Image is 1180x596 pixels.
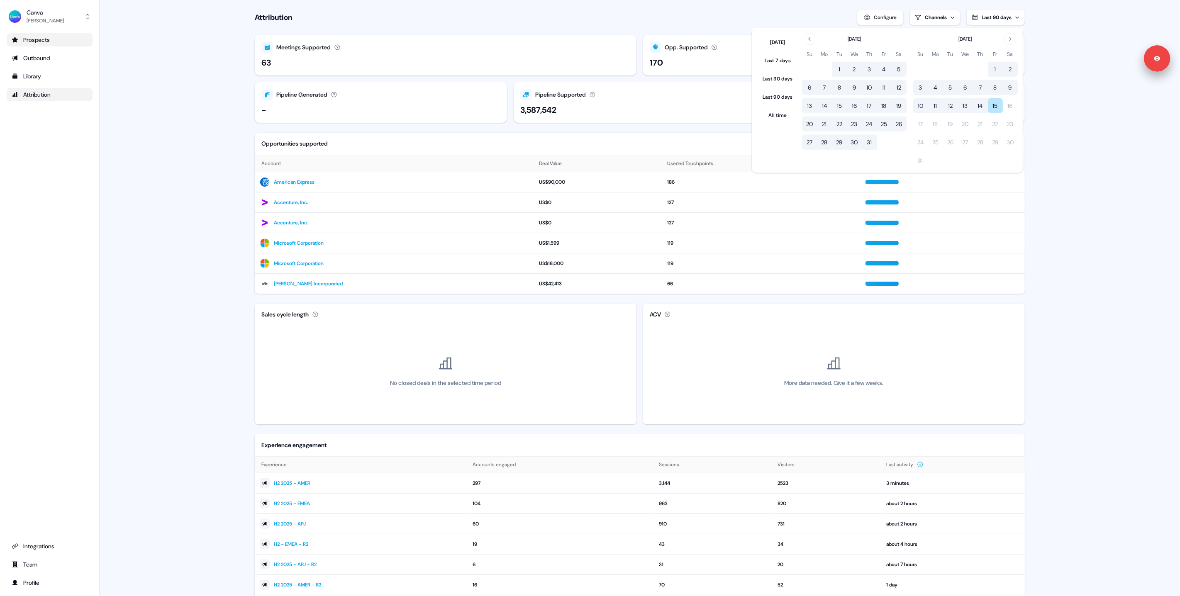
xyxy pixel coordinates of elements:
[973,98,988,113] button: 14
[667,219,856,227] div: 127
[274,178,315,186] a: American Express
[832,62,847,77] button: 1
[473,457,526,472] button: Accounts engaged
[12,542,88,550] div: Integrations
[877,117,892,131] button: 25
[1003,62,1018,77] button: 2
[847,98,862,113] button: 16
[847,62,862,77] button: 2
[958,80,973,95] button: 6
[958,50,973,58] th: Wednesday
[877,80,892,95] button: 11
[255,82,507,123] button: Pipeline Generated-
[667,280,856,288] div: 66
[778,560,877,569] div: 20
[832,98,847,113] button: 15
[967,10,1025,25] button: Last 90 days
[847,80,862,95] button: 9
[848,35,861,43] div: [DATE]
[7,540,93,553] a: Go to integrations
[27,17,64,25] div: [PERSON_NAME]
[539,219,657,227] div: US$0
[862,117,877,131] button: 24
[862,135,877,150] button: 31
[973,80,988,95] button: 7
[520,104,556,116] div: 3,587,542
[892,62,907,77] button: 5
[988,50,1003,58] th: Friday
[255,35,636,75] button: Meetings Supported63
[862,80,877,95] button: 10
[539,156,572,171] button: Deal Value
[857,10,903,25] button: Configure
[667,178,856,186] div: 186
[817,117,832,131] button: 21
[274,259,324,268] a: Microsoft Corporation
[758,71,797,86] button: Last 30 days
[892,50,907,58] th: Saturday
[473,560,649,569] div: 6
[988,98,1003,113] button: 15
[802,98,817,113] button: 13
[958,98,973,113] button: 13
[887,540,1020,548] div: about 4 hours
[659,499,768,508] div: 963
[988,62,1003,77] button: 1
[910,10,960,25] button: Channels
[274,581,321,589] a: H2 2025 - AMER - R2
[539,259,657,268] div: US$18,000
[913,80,928,95] button: 3
[667,198,856,207] div: 127
[887,499,1020,508] div: about 2 hours
[758,53,797,68] button: Last 7 days
[887,581,1020,589] div: 1 day
[274,219,308,227] a: Accenture, Inc.
[847,50,862,58] th: Wednesday
[274,239,324,247] a: Microsoft Corporation
[276,90,327,99] div: Pipeline Generated
[1003,50,1018,58] th: Saturday
[928,98,943,113] button: 11
[832,135,847,150] button: 29
[802,50,817,58] th: Sunday
[928,50,943,58] th: Monday
[659,520,768,528] div: 910
[1003,80,1018,95] button: 9
[7,70,93,83] a: Go to templates
[12,54,88,62] div: Outbound
[650,56,663,69] div: 170
[274,479,310,487] a: H2 2025 - AMER
[12,36,88,44] div: Prospects
[667,239,856,247] div: 119
[832,50,847,58] th: Tuesday
[887,560,1020,569] div: about 7 hours
[832,117,847,131] button: 22
[539,280,657,288] div: US$42,413
[659,560,768,569] div: 31
[928,80,943,95] button: 4
[973,50,988,58] th: Thursday
[778,499,877,508] div: 820
[802,80,817,95] button: 6
[847,135,862,150] button: 30
[665,43,708,52] div: Opp. Supported
[261,310,309,319] div: Sales cycle length
[12,579,88,587] div: Profile
[535,90,586,99] div: Pipeline Supported
[650,310,661,319] div: ACV
[817,80,832,95] button: 7
[7,51,93,65] a: Go to outbound experience
[877,62,892,77] button: 4
[539,239,657,247] div: US$1,599
[778,581,877,589] div: 52
[659,540,768,548] div: 43
[659,581,768,589] div: 70
[667,259,856,268] div: 119
[887,479,1020,487] div: 3 minutes
[892,98,907,113] button: 19
[892,117,907,131] button: 26
[667,156,723,171] button: Userled Touchpoints
[261,156,291,171] button: Account
[514,82,766,123] button: Pipeline Supported3,587,542
[877,50,892,58] th: Friday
